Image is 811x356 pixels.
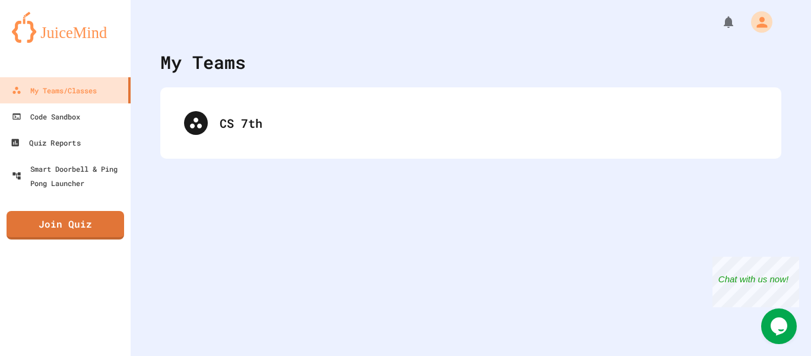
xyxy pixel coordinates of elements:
div: Quiz Reports [10,136,80,150]
div: My Teams/Classes [12,83,97,97]
div: My Notifications [699,12,739,32]
iframe: chat widget [761,308,799,344]
div: My Teams [160,49,246,75]
a: Join Quiz [7,211,124,240]
div: My Account [739,8,775,36]
div: CS 7th [172,99,769,147]
div: Smart Doorbell & Ping Pong Launcher [12,162,126,190]
img: logo-orange.svg [12,12,119,43]
iframe: chat widget [712,257,799,307]
div: CS 7th [220,114,758,132]
div: Code Sandbox [12,109,80,124]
